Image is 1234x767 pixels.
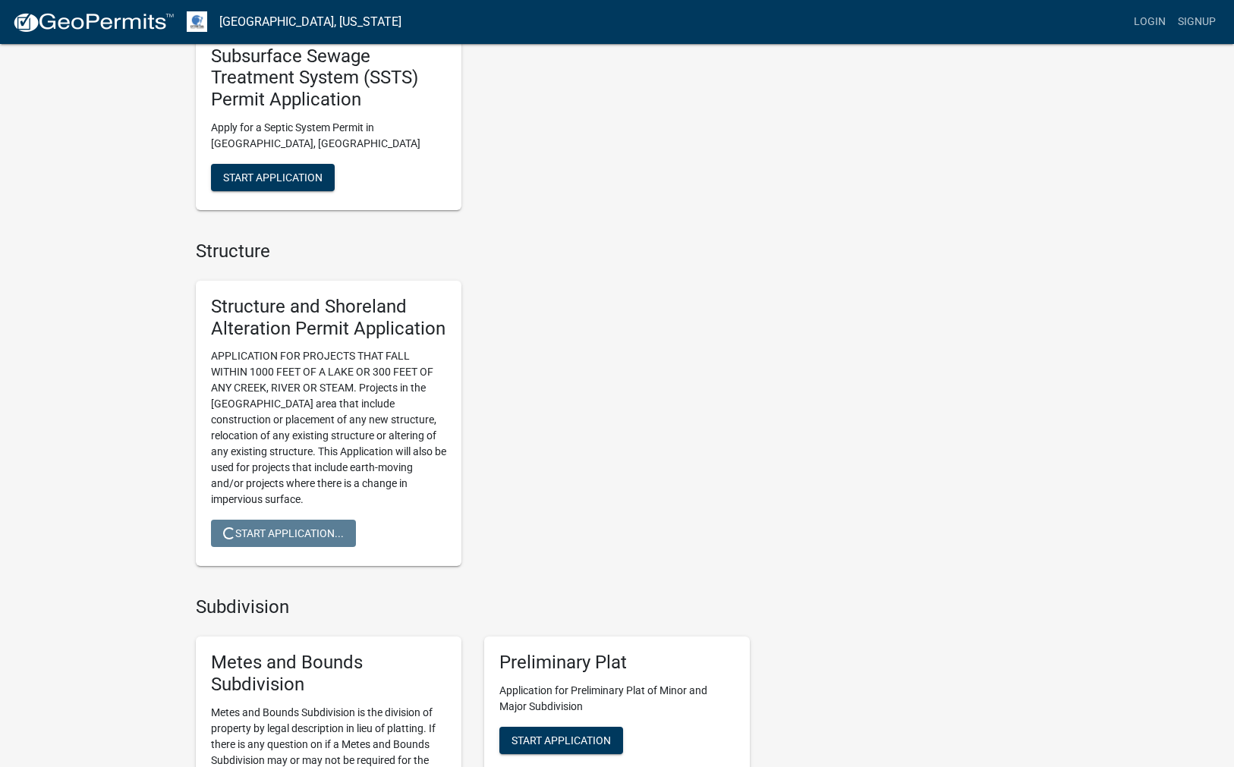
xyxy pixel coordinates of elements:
[211,120,446,152] p: Apply for a Septic System Permit in [GEOGRAPHIC_DATA], [GEOGRAPHIC_DATA]
[223,171,323,183] span: Start Application
[211,296,446,340] h5: Structure and Shoreland Alteration Permit Application
[499,652,735,674] h5: Preliminary Plat
[223,527,344,539] span: Start Application...
[211,164,335,191] button: Start Application
[512,734,611,746] span: Start Application
[211,652,446,696] h5: Metes and Bounds Subdivision
[219,9,401,35] a: [GEOGRAPHIC_DATA], [US_STATE]
[499,683,735,715] p: Application for Preliminary Plat of Minor and Major Subdivision
[211,348,446,508] p: APPLICATION FOR PROJECTS THAT FALL WITHIN 1000 FEET OF A LAKE OR 300 FEET OF ANY CREEK, RIVER OR ...
[187,11,207,32] img: Otter Tail County, Minnesota
[1128,8,1172,36] a: Login
[211,46,446,111] h5: Subsurface Sewage Treatment System (SSTS) Permit Application
[211,520,356,547] button: Start Application...
[499,727,623,754] button: Start Application
[196,240,750,262] h4: Structure
[196,596,750,618] h4: Subdivision
[1172,8,1222,36] a: Signup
